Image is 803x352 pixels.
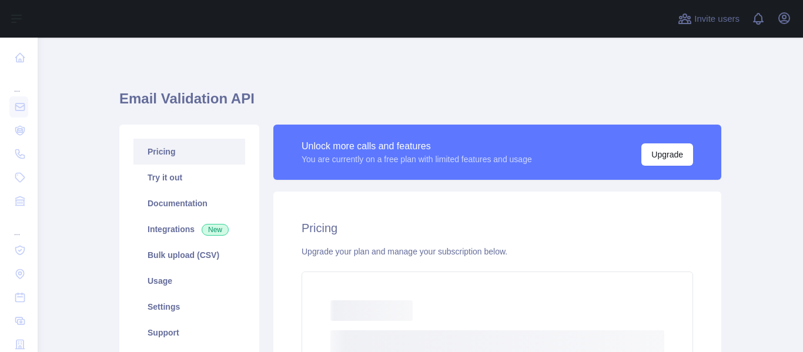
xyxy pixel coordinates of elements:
a: Bulk upload (CSV) [133,242,245,268]
a: Support [133,320,245,346]
span: Invite users [694,12,740,26]
div: ... [9,214,28,237]
h2: Pricing [302,220,693,236]
div: Upgrade your plan and manage your subscription below. [302,246,693,257]
a: Documentation [133,190,245,216]
a: Pricing [133,139,245,165]
a: Settings [133,294,245,320]
button: Invite users [675,9,742,28]
h1: Email Validation API [119,89,721,118]
div: Unlock more calls and features [302,139,532,153]
a: Usage [133,268,245,294]
a: Try it out [133,165,245,190]
a: Integrations New [133,216,245,242]
div: ... [9,71,28,94]
button: Upgrade [641,143,693,166]
span: New [202,224,229,236]
div: You are currently on a free plan with limited features and usage [302,153,532,165]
